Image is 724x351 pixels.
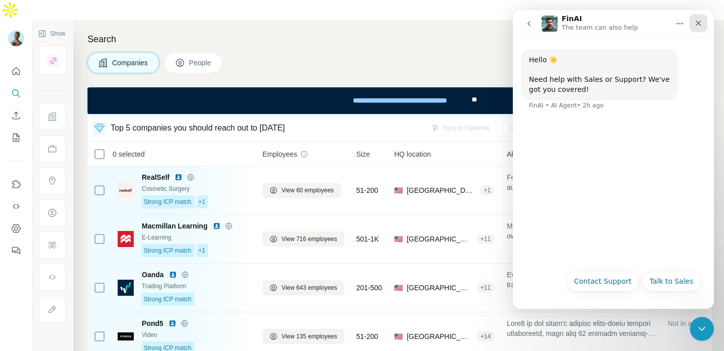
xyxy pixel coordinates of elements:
span: +1 [199,197,206,206]
div: E-Learning [142,233,250,242]
span: Oanda [142,270,164,280]
span: About [507,149,525,159]
img: Logo of Macmillan Learning [118,231,134,247]
button: Use Surfe API [8,197,24,215]
span: Not in a list [668,319,702,327]
span: Macmillan Learning [142,221,208,231]
button: Use Surfe on LinkedIn [8,175,24,193]
button: Dashboard [8,219,24,238]
span: RealSelf [142,172,169,182]
span: View 643 employees [282,283,337,292]
img: Logo of RealSelf [118,182,134,198]
button: Quick start [8,62,24,80]
span: Employees [262,149,297,159]
span: Strong ICP match [144,197,192,206]
img: Logo of Pond5 [118,332,134,341]
img: Avatar [8,30,24,46]
button: My lists [8,129,24,147]
span: 🇺🇸 [394,283,403,293]
div: Cosmetic Surgery [142,184,250,193]
span: 51-200 [356,185,379,195]
button: View 60 employees [262,183,341,198]
img: Logo of Oanda [118,280,134,296]
button: Search [8,84,24,102]
div: + 11 [477,235,495,244]
span: People [189,58,212,68]
span: View 716 employees [282,235,337,244]
span: [GEOGRAPHIC_DATA], [US_STATE] [407,283,473,293]
iframe: Intercom live chat [513,10,714,309]
img: LinkedIn logo [169,271,177,279]
span: Everyone at OANDA is focused on our vision to transform how our customers can meet all their curr... [507,270,656,290]
span: Strong ICP match [144,295,192,304]
span: Pond5 [142,318,163,328]
span: 0 selected [113,149,145,159]
span: [GEOGRAPHIC_DATA], [US_STATE] [407,331,473,341]
div: Trading Platform [142,282,250,291]
div: + 11 [477,283,495,292]
button: View 716 employees [262,231,344,247]
span: Companies [112,58,149,68]
span: View 60 employees [282,186,334,195]
div: Top 5 companies you should reach out to [DATE] [111,122,285,134]
span: 501-1K [356,234,379,244]
button: Show [31,26,72,41]
div: Video [142,330,250,339]
button: Enrich CSV [8,106,24,125]
span: +1 [199,246,206,255]
span: 🇺🇸 [394,234,403,244]
h4: Search [87,32,712,46]
span: View 135 employees [282,332,337,341]
span: For two decades, RealSelf has been the trusted authority in the aesthetics space. Now, we're evol... [507,172,656,192]
button: View 643 employees [262,280,344,295]
div: + 1 [480,186,495,195]
span: 51-200 [356,331,379,341]
span: [GEOGRAPHIC_DATA], [GEOGRAPHIC_DATA] [407,185,476,195]
span: 201-500 [356,283,382,293]
span: Strong ICP match [144,246,192,255]
button: View 135 employees [262,329,344,344]
span: Lore8 ip dol sitam'c adipisc elits-doeiu tempori utlaboreetd, magn aliq 62 enimadm veniamq-nost e... [507,318,656,338]
span: [GEOGRAPHIC_DATA], [US_STATE] [407,234,473,244]
span: HQ location [394,149,431,159]
img: LinkedIn logo [174,173,183,181]
iframe: Banner [87,87,712,114]
span: Size [356,149,370,159]
iframe: Intercom live chat [690,317,714,341]
span: Macmillan Learning is a privately-held, family-owned company that improves lives through learning... [507,221,656,241]
span: 🇺🇸 [394,185,403,195]
button: Feedback [8,242,24,260]
div: + 14 [477,332,495,341]
span: 🇺🇸 [394,331,403,341]
img: LinkedIn logo [213,222,221,230]
img: LinkedIn logo [168,319,176,327]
